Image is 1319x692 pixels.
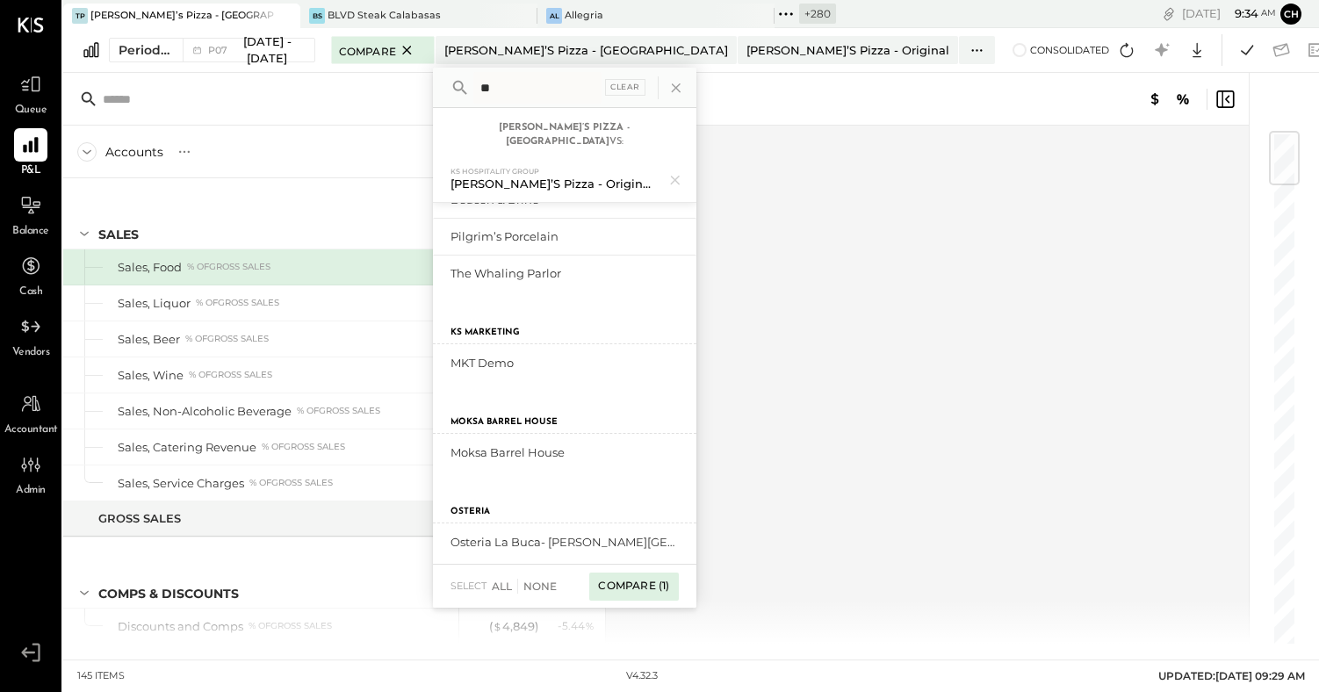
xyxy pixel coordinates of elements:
div: Sales, Catering Revenue [118,439,256,456]
div: Sales, Beer [118,331,180,348]
a: Vendors [1,310,61,361]
span: P07 [208,46,233,55]
span: % [585,618,595,632]
span: Balance [12,224,49,240]
span: UPDATED: [DATE] 09:29 AM [1158,669,1305,682]
span: am [1261,7,1276,19]
span: Queue [15,103,47,119]
div: Osteria [433,488,696,523]
a: Cash [1,249,61,300]
div: % of GROSS SALES [189,369,272,381]
div: SALES [98,226,139,243]
div: Sales, Food [118,259,182,276]
div: Allegria [565,9,603,23]
div: Moksa Barrel House [433,399,696,434]
div: KS Hospitality Group [450,168,539,175]
a: Queue [1,68,61,119]
a: Balance [1,189,61,240]
button: [PERSON_NAME]’s Pizza - Original [738,36,958,64]
button: [PERSON_NAME]’s Pizza - [GEOGRAPHIC_DATA] [436,36,737,64]
div: copy link [1160,4,1178,23]
span: Accountant [4,422,58,438]
div: % of GROSS SALES [196,297,279,309]
div: Sales, Non-Alcoholic Beverage [118,403,292,420]
div: Sales, Service Charges [118,475,244,492]
div: ( 4,849 ) [489,618,538,635]
div: Discounts and Comps [118,618,243,635]
div: Moksa Barrel House [450,444,679,461]
div: [DATE] [1182,5,1276,22]
div: BLVD Steak Calabasas [328,9,441,23]
div: % of GROSS SALES [249,477,333,489]
div: Compare (1) [589,573,678,601]
span: P&L [21,163,41,179]
div: MKT Demo [450,355,679,371]
div: Al [546,8,562,24]
span: Cash [19,285,42,300]
span: Compare [339,41,396,59]
a: P&L [1,128,61,179]
b: [PERSON_NAME]’s Pizza - [GEOGRAPHIC_DATA] [499,123,630,147]
div: Sales, Wine [118,367,184,384]
div: [PERSON_NAME]’s Pizza - Original [746,42,949,59]
a: Accountant [1,387,61,438]
button: Ch [1280,4,1301,25]
div: Clear [605,79,645,96]
span: Vendors [12,345,50,361]
div: % of GROSS SALES [297,405,380,417]
span: $ [493,619,502,633]
div: Comps & Discounts [98,585,239,602]
div: Osteria La Buca- [PERSON_NAME][GEOGRAPHIC_DATA] [450,534,679,551]
div: BS [309,8,325,24]
a: Admin [1,448,61,499]
div: [PERSON_NAME]’s Pizza - [GEOGRAPHIC_DATA] [444,42,728,59]
div: % of GROSS SALES [262,441,345,453]
div: % of GROSS SALES [185,333,269,345]
div: % of GROSS SALES [187,261,270,273]
div: vs: [433,108,696,158]
div: 145 items [77,669,125,683]
div: - 5.44 [558,618,595,634]
div: Pilgrim’s Porcelain [450,228,679,245]
div: The Whaling Parlor [450,265,679,282]
div: Sales, Liquor [118,295,191,312]
div: KS Marketing [433,309,696,344]
div: None [517,579,557,594]
button: Compare [331,36,435,64]
span: 9 : 34 [1223,5,1258,22]
div: TP [72,8,88,24]
div: GROSS SALES [98,510,181,527]
div: v 4.32.3 [626,669,658,683]
div: + 280 [799,4,836,24]
span: Consolidated [1030,44,1109,56]
button: Period P&L P07[DATE] - [DATE] [109,38,315,62]
span: [DATE] - [DATE] [236,33,298,66]
div: [PERSON_NAME]’s Pizza - Original [450,176,652,192]
div: Accounts [105,143,163,161]
div: All [492,579,512,594]
span: select [450,580,487,594]
div: [PERSON_NAME]’s Pizza - [GEOGRAPHIC_DATA] [90,9,274,23]
div: % of GROSS SALES [249,620,332,632]
span: Admin [16,483,46,499]
div: Period P&L [119,41,172,59]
